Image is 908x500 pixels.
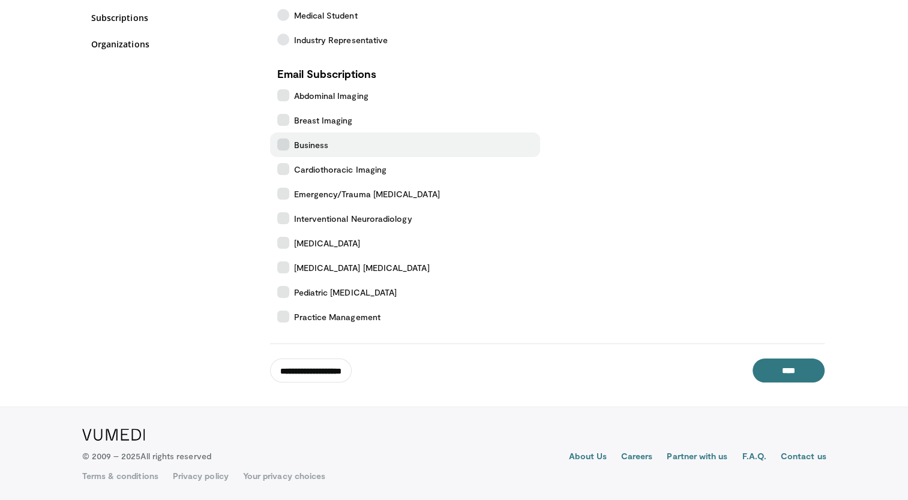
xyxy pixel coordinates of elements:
[294,163,387,176] span: Cardiothoracic Imaging
[621,450,653,465] a: Careers
[569,450,607,465] a: About Us
[140,451,211,461] span: All rights reserved
[294,138,329,151] span: Business
[82,470,158,482] a: Terms & conditions
[82,429,145,441] img: VuMedi Logo
[243,470,325,482] a: Your privacy choices
[294,9,358,22] span: Medical Student
[294,212,412,225] span: Interventional Neuroradiology
[667,450,727,465] a: Partner with us
[781,450,826,465] a: Contact us
[294,34,388,46] span: Industry Representative
[82,450,211,462] p: © 2009 – 2025
[294,188,440,200] span: Emergency/Trauma [MEDICAL_DATA]
[173,470,229,482] a: Privacy policy
[91,38,259,50] a: Organizations
[294,89,368,102] span: Abdominal Imaging
[294,237,361,249] span: [MEDICAL_DATA]
[294,261,430,274] span: [MEDICAL_DATA] [MEDICAL_DATA]
[294,311,380,323] span: Practice Management
[294,286,397,299] span: Pediatric [MEDICAL_DATA]
[294,114,353,126] span: Breast Imaging
[742,450,766,465] a: F.A.Q.
[277,67,376,80] strong: Email Subscriptions
[91,11,259,24] a: Subscriptions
